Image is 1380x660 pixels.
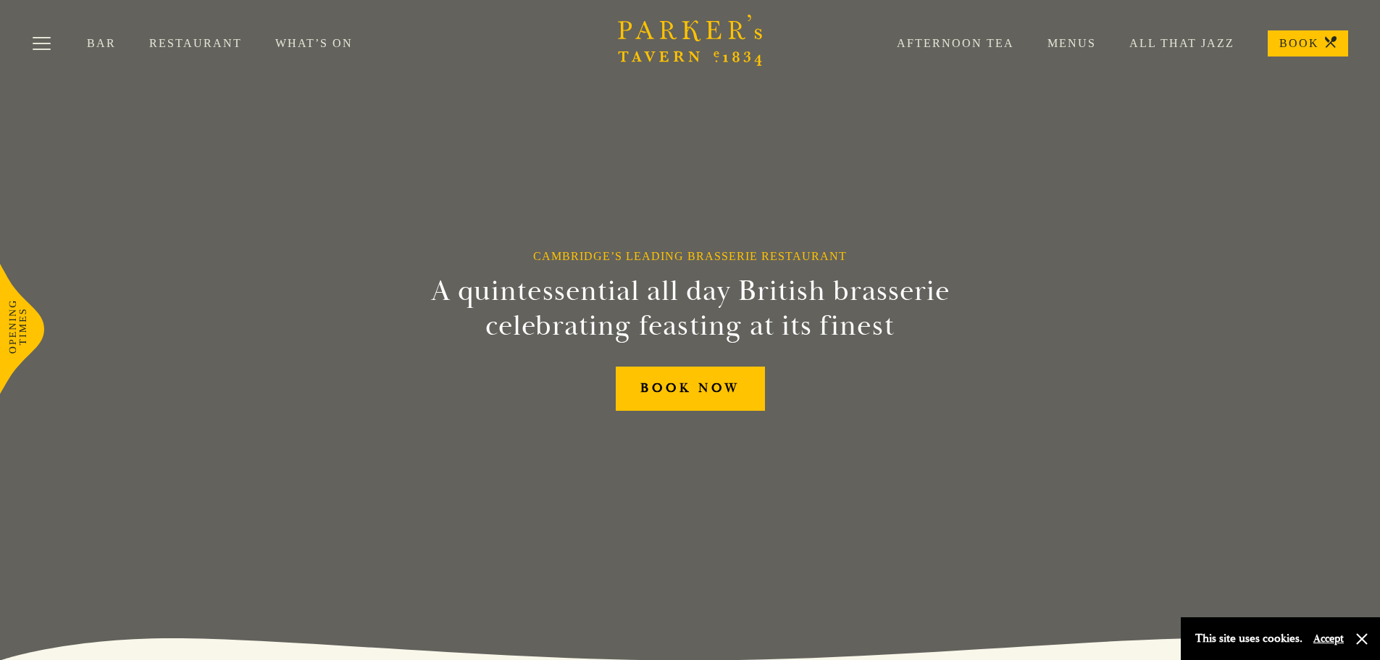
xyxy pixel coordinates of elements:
h2: A quintessential all day British brasserie celebrating feasting at its finest [360,274,1021,343]
p: This site uses cookies. [1195,628,1302,649]
button: Accept [1313,632,1344,646]
a: BOOK NOW [616,367,765,411]
button: Close and accept [1355,632,1369,646]
h1: Cambridge’s Leading Brasserie Restaurant [533,249,847,263]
